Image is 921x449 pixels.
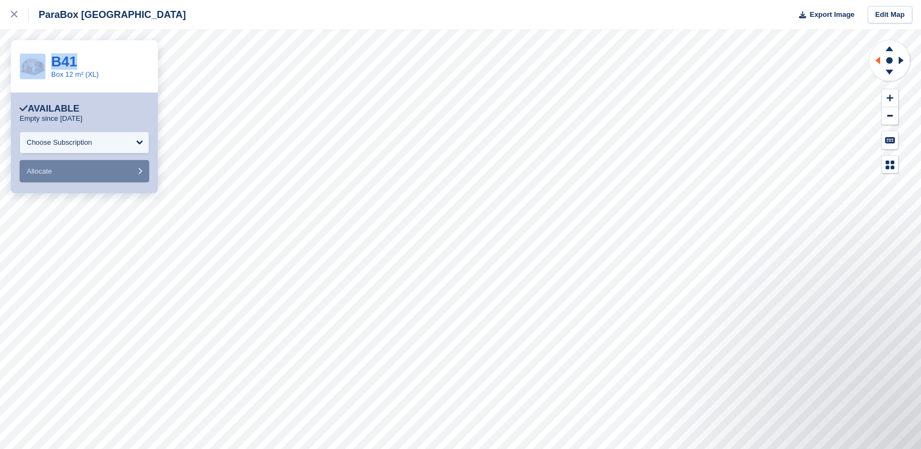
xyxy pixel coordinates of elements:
[20,114,82,123] p: Empty since [DATE]
[29,8,186,21] div: ParaBox [GEOGRAPHIC_DATA]
[793,6,855,24] button: Export Image
[51,70,99,78] a: Box 12 m² (XL)
[20,54,45,79] img: box%20L%2012mq.png
[868,6,912,24] a: Edit Map
[27,167,52,175] span: Allocate
[882,156,898,174] button: Map Legend
[51,53,77,70] a: B41
[20,103,79,114] div: Available
[882,131,898,149] button: Keyboard Shortcuts
[882,107,898,125] button: Zoom Out
[27,137,92,148] div: Choose Subscription
[882,89,898,107] button: Zoom In
[20,160,149,182] button: Allocate
[809,9,854,20] span: Export Image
